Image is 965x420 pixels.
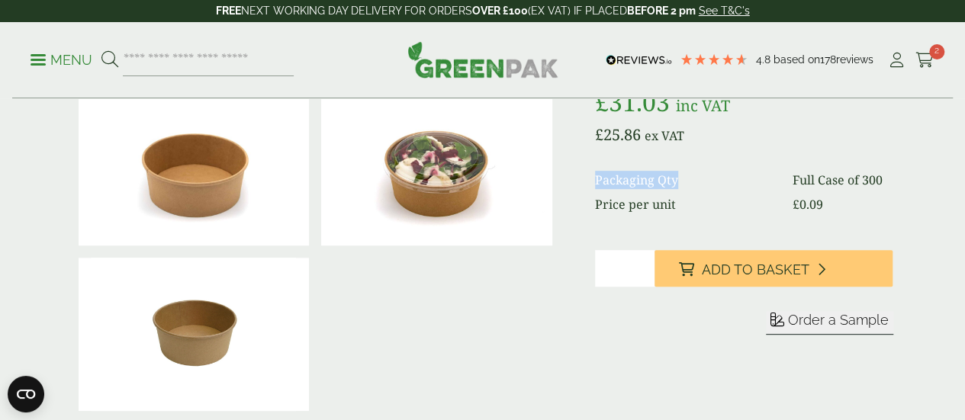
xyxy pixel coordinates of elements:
a: 2 [915,49,934,72]
span: ex VAT [645,127,684,144]
span: reviews [836,53,873,66]
span: Based on [774,53,820,66]
span: 178 [820,53,836,66]
img: Kraft Bowl 750ml With Goats Chees Salad With Lid [321,91,552,245]
strong: FREE [216,5,241,17]
span: £ [595,85,609,118]
img: REVIEWS.io [606,55,672,66]
i: My Account [887,53,906,68]
button: Order a Sample [766,311,893,335]
button: Add to Basket [655,250,893,287]
strong: OVER £100 [472,5,528,17]
dd: Full Case of 300 [792,171,893,189]
span: Order a Sample [788,312,889,328]
a: Menu [31,51,92,66]
span: Add to Basket [702,261,809,278]
div: 4.78 Stars [680,53,748,66]
span: 4.8 [756,53,774,66]
button: Open CMP widget [8,376,44,412]
bdi: 25.86 [595,124,641,145]
span: 2 [929,44,944,59]
img: 750ml Kraft Salad Bowl Full Case Of 0 [79,258,310,412]
img: Kraft Bowl 750ml [79,91,310,245]
dt: Price per unit [595,195,774,213]
span: £ [595,124,603,145]
img: GreenPak Supplies [407,41,558,78]
bdi: 0.09 [792,196,822,213]
p: Menu [31,51,92,69]
span: £ [792,196,799,213]
a: See T&C's [699,5,750,17]
i: Cart [915,53,934,68]
bdi: 31.03 [595,85,670,118]
span: inc VAT [676,95,730,116]
dt: Packaging Qty [595,171,774,189]
strong: BEFORE 2 pm [627,5,696,17]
